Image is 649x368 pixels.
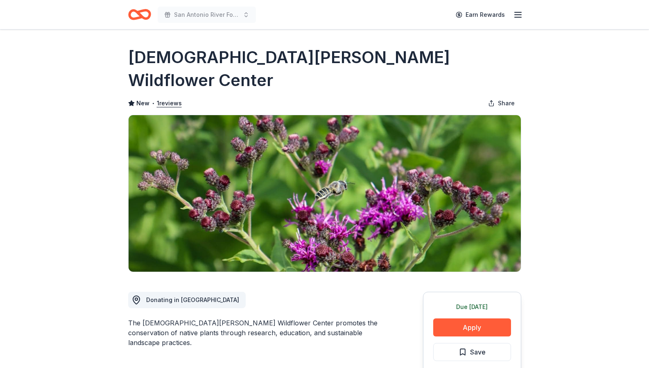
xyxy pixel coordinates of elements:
div: Due [DATE] [433,302,511,312]
h1: [DEMOGRAPHIC_DATA][PERSON_NAME] Wildflower Center [128,46,521,92]
div: The [DEMOGRAPHIC_DATA][PERSON_NAME] Wildflower Center promotes the conservation of native plants ... [128,318,384,348]
img: Image for Lady Bird Johnson Wildflower Center [129,115,521,272]
button: San Antonio River Foundation Legacy Luncheon [158,7,256,23]
a: Home [128,5,151,24]
span: Share [498,98,515,108]
span: Save [470,347,486,357]
span: San Antonio River Foundation Legacy Luncheon [174,10,240,20]
button: 1reviews [157,98,182,108]
span: Donating in [GEOGRAPHIC_DATA] [146,296,239,303]
button: Save [433,343,511,361]
a: Earn Rewards [451,7,510,22]
span: • [152,100,154,107]
span: New [136,98,149,108]
button: Apply [433,318,511,336]
button: Share [482,95,521,111]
